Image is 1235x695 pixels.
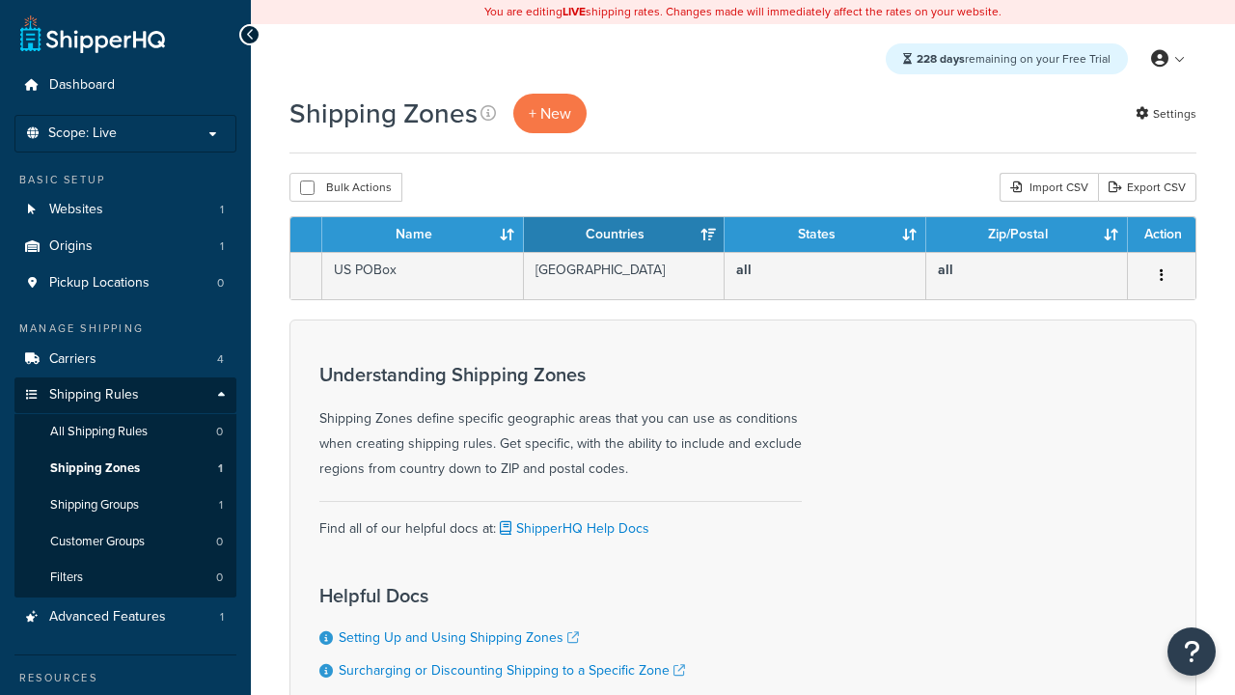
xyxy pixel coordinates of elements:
[50,570,83,586] span: Filters
[49,275,150,292] span: Pickup Locations
[220,202,224,218] span: 1
[938,260,953,280] b: all
[14,414,236,450] a: All Shipping Rules 0
[217,275,224,292] span: 0
[725,217,926,252] th: States: activate to sort column ascending
[14,487,236,523] a: Shipping Groups 1
[14,670,236,686] div: Resources
[289,95,478,132] h1: Shipping Zones
[917,50,965,68] strong: 228 days
[319,585,685,606] h3: Helpful Docs
[220,238,224,255] span: 1
[216,424,223,440] span: 0
[14,414,236,450] li: All Shipping Rules
[14,599,236,635] a: Advanced Features 1
[49,387,139,403] span: Shipping Rules
[220,609,224,625] span: 1
[14,487,236,523] li: Shipping Groups
[14,68,236,103] a: Dashboard
[563,3,586,20] b: LIVE
[322,217,524,252] th: Name: activate to sort column ascending
[50,460,140,477] span: Shipping Zones
[14,265,236,301] a: Pickup Locations 0
[50,497,139,514] span: Shipping Groups
[14,524,236,560] li: Customer Groups
[1000,173,1098,202] div: Import CSV
[218,460,223,477] span: 1
[49,202,103,218] span: Websites
[48,125,117,142] span: Scope: Live
[524,252,726,299] td: [GEOGRAPHIC_DATA]
[14,265,236,301] li: Pickup Locations
[319,501,802,542] div: Find all of our helpful docs at:
[14,451,236,486] li: Shipping Zones
[14,599,236,635] li: Advanced Features
[14,560,236,596] li: Filters
[216,570,223,586] span: 0
[14,172,236,188] div: Basic Setup
[926,217,1128,252] th: Zip/Postal: activate to sort column ascending
[14,524,236,560] a: Customer Groups 0
[1098,173,1196,202] a: Export CSV
[49,77,115,94] span: Dashboard
[14,229,236,264] a: Origins 1
[496,518,649,539] a: ShipperHQ Help Docs
[322,252,524,299] td: US POBox
[513,94,587,133] a: + New
[14,342,236,377] li: Carriers
[339,627,579,648] a: Setting Up and Using Shipping Zones
[50,424,148,440] span: All Shipping Rules
[49,351,96,368] span: Carriers
[524,217,726,252] th: Countries: activate to sort column ascending
[14,320,236,337] div: Manage Shipping
[1167,627,1216,676] button: Open Resource Center
[736,260,752,280] b: all
[529,102,571,125] span: + New
[14,192,236,228] li: Websites
[216,534,223,550] span: 0
[49,609,166,625] span: Advanced Features
[339,660,685,681] a: Surcharging or Discounting Shipping to a Specific Zone
[49,238,93,255] span: Origins
[20,14,165,53] a: ShipperHQ Home
[319,364,802,385] h3: Understanding Shipping Zones
[50,534,145,550] span: Customer Groups
[14,377,236,413] a: Shipping Rules
[14,377,236,598] li: Shipping Rules
[319,364,802,482] div: Shipping Zones define specific geographic areas that you can use as conditions when creating ship...
[1136,100,1196,127] a: Settings
[886,43,1128,74] div: remaining on your Free Trial
[1128,217,1195,252] th: Action
[14,342,236,377] a: Carriers 4
[289,173,402,202] button: Bulk Actions
[14,560,236,596] a: Filters 0
[14,451,236,486] a: Shipping Zones 1
[14,192,236,228] a: Websites 1
[14,229,236,264] li: Origins
[217,351,224,368] span: 4
[219,497,223,514] span: 1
